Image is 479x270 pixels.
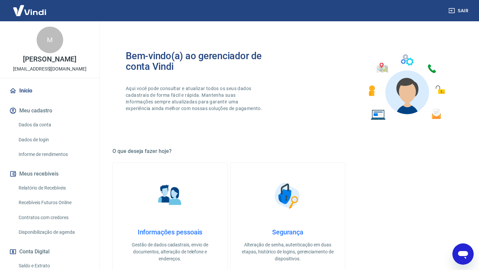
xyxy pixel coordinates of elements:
iframe: Botão para abrir a janela de mensagens, conversa em andamento [452,243,474,265]
a: Disponibilização de agenda [16,225,91,239]
button: Meu cadastro [8,103,91,118]
a: Dados de login [16,133,91,147]
p: Aqui você pode consultar e atualizar todos os seus dados cadastrais de forma fácil e rápida. Mant... [126,85,263,112]
a: Dados da conta [16,118,91,132]
a: Recebíveis Futuros Online [16,196,91,209]
p: [PERSON_NAME] [23,56,76,63]
h4: Informações pessoais [123,228,217,236]
a: Relatório de Recebíveis [16,181,91,195]
h4: Segurança [241,228,334,236]
a: Contratos com credores [16,211,91,224]
button: Conta Digital [8,244,91,259]
button: Meus recebíveis [8,167,91,181]
img: Imagem de um avatar masculino com diversos icones exemplificando as funcionalidades do gerenciado... [363,51,450,124]
button: Sair [447,5,471,17]
h5: O que deseja fazer hoje? [112,148,463,155]
img: Segurança [271,179,304,212]
p: [EMAIL_ADDRESS][DOMAIN_NAME] [13,66,86,72]
p: Gestão de dados cadastrais, envio de documentos, alteração de telefone e endereços. [123,241,217,262]
h2: Bem-vindo(a) ao gerenciador de conta Vindi [126,51,288,72]
a: Informe de rendimentos [16,148,91,161]
a: Início [8,83,91,98]
p: Alteração de senha, autenticação em duas etapas, histórico de logins, gerenciamento de dispositivos. [241,241,334,262]
img: Vindi [8,0,51,21]
div: M [37,27,63,53]
img: Informações pessoais [153,179,187,212]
